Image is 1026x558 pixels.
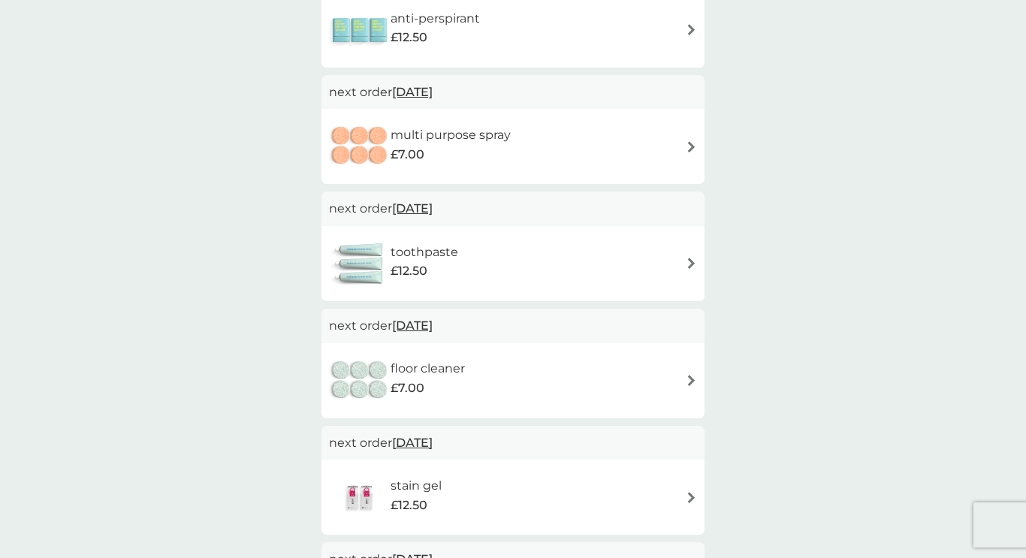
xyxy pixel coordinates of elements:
[686,258,697,269] img: arrow right
[392,77,433,107] span: [DATE]
[392,311,433,340] span: [DATE]
[391,125,511,145] h6: multi purpose spray
[329,199,697,219] p: next order
[391,9,480,29] h6: anti-perspirant
[391,28,427,47] span: £12.50
[391,243,458,262] h6: toothpaste
[329,471,391,523] img: stain gel
[329,237,391,290] img: toothpaste
[329,4,391,56] img: anti-perspirant
[391,379,424,398] span: £7.00
[686,24,697,35] img: arrow right
[329,354,391,407] img: floor cleaner
[329,120,391,173] img: multi purpose spray
[391,145,424,164] span: £7.00
[391,476,442,496] h6: stain gel
[686,492,697,503] img: arrow right
[391,359,465,379] h6: floor cleaner
[392,428,433,457] span: [DATE]
[329,316,697,336] p: next order
[329,83,697,102] p: next order
[686,141,697,152] img: arrow right
[391,496,427,515] span: £12.50
[329,433,697,453] p: next order
[686,375,697,386] img: arrow right
[392,194,433,223] span: [DATE]
[391,261,427,281] span: £12.50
